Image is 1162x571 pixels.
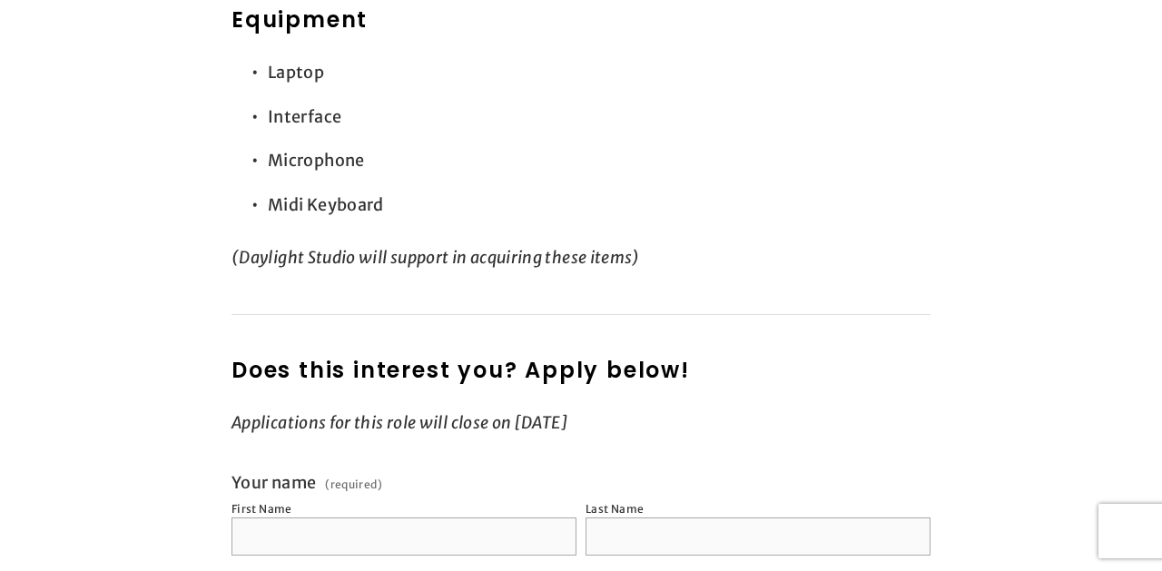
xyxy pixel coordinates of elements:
h2: Equipment [231,4,931,36]
p: Interface [268,99,931,135]
div: Last Name [586,502,644,516]
em: (Daylight Studio will support in acquiring these items) [231,247,640,268]
span: (required) [325,479,382,490]
span: Your name [231,472,316,493]
h2: Does this interest you? Apply below! [231,354,931,387]
div: First Name [231,502,292,516]
p: Laptop [268,54,931,91]
em: Applications for this role will close on [DATE] [231,412,567,433]
p: Midi Keyboard [268,187,931,223]
p: Microphone [268,143,931,179]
